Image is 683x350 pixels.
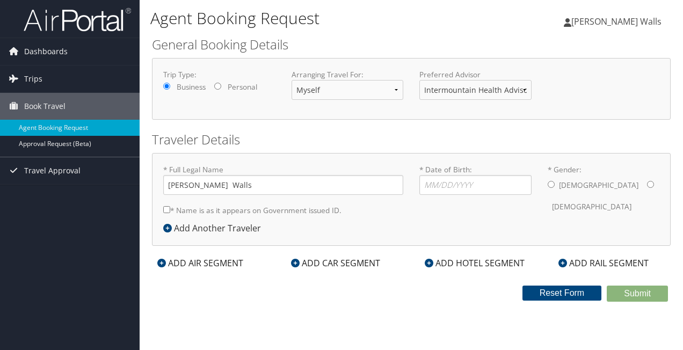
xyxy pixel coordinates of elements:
[548,164,660,217] label: * Gender:
[163,175,403,195] input: * Full Legal Name
[419,69,532,80] label: Preferred Advisor
[228,82,257,92] label: Personal
[607,286,668,302] button: Submit
[571,16,662,27] span: [PERSON_NAME] Walls
[163,69,275,80] label: Trip Type:
[150,7,498,30] h1: Agent Booking Request
[419,175,532,195] input: * Date of Birth:
[552,196,631,217] label: [DEMOGRAPHIC_DATA]
[559,175,638,195] label: [DEMOGRAPHIC_DATA]
[152,130,671,149] h2: Traveler Details
[152,35,671,54] h2: General Booking Details
[24,7,131,32] img: airportal-logo.png
[24,38,68,65] span: Dashboards
[24,93,66,120] span: Book Travel
[647,181,654,188] input: * Gender:[DEMOGRAPHIC_DATA][DEMOGRAPHIC_DATA]
[292,69,404,80] label: Arranging Travel For:
[419,164,532,195] label: * Date of Birth:
[163,222,266,235] div: Add Another Traveler
[286,257,386,269] div: ADD CAR SEGMENT
[152,257,249,269] div: ADD AIR SEGMENT
[522,286,602,301] button: Reset Form
[419,257,530,269] div: ADD HOTEL SEGMENT
[564,5,672,38] a: [PERSON_NAME] Walls
[553,257,654,269] div: ADD RAIL SEGMENT
[163,164,403,195] label: * Full Legal Name
[24,65,42,92] span: Trips
[548,181,555,188] input: * Gender:[DEMOGRAPHIC_DATA][DEMOGRAPHIC_DATA]
[24,157,81,184] span: Travel Approval
[163,200,341,220] label: * Name is as it appears on Government issued ID.
[163,206,170,213] input: * Name is as it appears on Government issued ID.
[177,82,206,92] label: Business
